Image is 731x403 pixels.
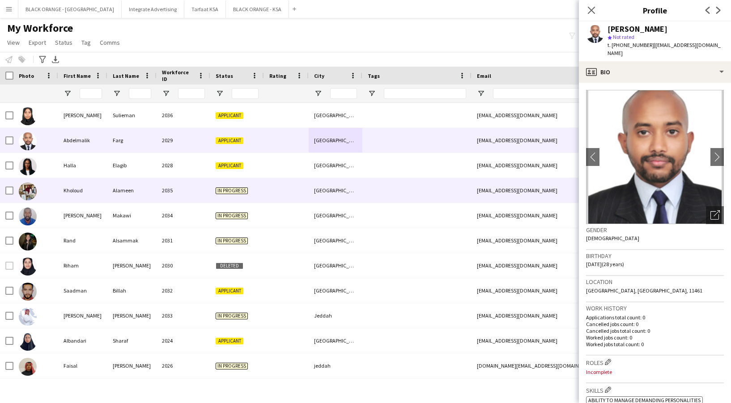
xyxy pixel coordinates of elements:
div: 2033 [157,303,210,328]
img: Halla Elagib [19,157,37,175]
span: Tags [368,72,380,79]
h3: Birthday [586,252,724,260]
span: Photo [19,72,34,79]
button: Open Filter Menu [64,89,72,98]
div: [DOMAIN_NAME][EMAIL_ADDRESS][DOMAIN_NAME] [472,353,650,378]
button: Open Filter Menu [368,89,376,98]
div: Kholoud [58,178,107,203]
button: Open Filter Menu [113,89,121,98]
div: [PERSON_NAME] [58,303,107,328]
span: Last Name [113,72,139,79]
button: Open Filter Menu [314,89,322,98]
h3: Work history [586,304,724,312]
div: [PERSON_NAME] [107,303,157,328]
div: [GEOGRAPHIC_DATA] [309,203,362,228]
img: Abdelmalik Farg [19,132,37,150]
div: Farg [107,128,157,153]
div: [EMAIL_ADDRESS][DOMAIN_NAME] [472,153,650,178]
div: [EMAIL_ADDRESS][DOMAIN_NAME] [472,278,650,303]
input: Tags Filter Input [384,88,466,99]
div: Bio [579,61,731,83]
span: Status [216,72,233,79]
a: Status [51,37,76,48]
div: [EMAIL_ADDRESS][DOMAIN_NAME] [472,328,650,353]
img: Albandari Sharaf [19,333,37,351]
div: Halla [58,153,107,178]
div: 2028 [157,153,210,178]
app-action-btn: Export XLSX [50,54,61,65]
input: Workforce ID Filter Input [178,88,205,99]
span: Applicant [216,338,243,344]
a: View [4,37,23,48]
span: [DEMOGRAPHIC_DATA] [586,235,639,242]
div: Alsammak [107,228,157,253]
button: Open Filter Menu [477,89,485,98]
button: Integrate Advertising [122,0,184,18]
h3: Location [586,278,724,286]
div: 2032 [157,278,210,303]
span: First Name [64,72,91,79]
span: Not rated [613,34,634,40]
img: Salman Alharazi [19,308,37,326]
span: City [314,72,324,79]
div: [EMAIL_ADDRESS][DOMAIN_NAME] [472,303,650,328]
span: My Workforce [7,21,73,35]
div: [PERSON_NAME] [107,253,157,278]
p: Cancelled jobs total count: 0 [586,327,724,334]
div: Albandari [58,328,107,353]
div: [GEOGRAPHIC_DATA] [309,128,362,153]
img: Sara Sulieman [19,107,37,125]
div: [GEOGRAPHIC_DATA] [309,178,362,203]
p: Incomplete [586,369,724,375]
div: [PERSON_NAME] [107,353,157,378]
p: Cancelled jobs count: 0 [586,321,724,327]
input: Email Filter Input [493,88,645,99]
span: Workforce ID [162,69,194,82]
div: [GEOGRAPHIC_DATA] [309,253,362,278]
div: Jeddah [309,303,362,328]
div: Alameen [107,178,157,203]
div: [EMAIL_ADDRESS][DOMAIN_NAME] [472,203,650,228]
span: In progress [216,187,248,194]
div: 2024 [157,328,210,353]
div: Makawi [107,203,157,228]
div: 2035 [157,178,210,203]
div: Sharaf [107,328,157,353]
span: Email [477,72,491,79]
h3: Roles [586,357,724,367]
span: Applicant [216,112,243,119]
button: Tarfaat KSA [184,0,226,18]
span: View [7,38,20,47]
app-action-btn: Advanced filters [37,54,48,65]
img: Crew avatar or photo [586,90,724,224]
span: Applicant [216,137,243,144]
p: Worked jobs total count: 0 [586,341,724,348]
div: Billah [107,278,157,303]
img: Kholoud Alameen [19,182,37,200]
div: 2026 [157,353,210,378]
h3: Profile [579,4,731,16]
div: 2030 [157,253,210,278]
span: Rating [269,72,286,79]
button: Open Filter Menu [162,89,170,98]
input: Row Selection is disabled for this row (unchecked) [5,262,13,270]
div: [GEOGRAPHIC_DATA] [309,328,362,353]
p: Worked jobs count: 0 [586,334,724,341]
div: Open photos pop-in [706,206,724,224]
div: [EMAIL_ADDRESS][DOMAIN_NAME] [472,228,650,253]
button: BLACK ORANGE - [GEOGRAPHIC_DATA] [18,0,122,18]
div: [GEOGRAPHIC_DATA] [309,103,362,127]
div: Faisal [58,353,107,378]
input: Status Filter Input [232,88,259,99]
span: Deleted [216,263,243,269]
span: [DATE] (28 years) [586,261,624,267]
div: [EMAIL_ADDRESS][DOMAIN_NAME] [472,128,650,153]
span: Applicant [216,288,243,294]
div: 2036 [157,103,210,127]
div: [PERSON_NAME] [58,103,107,127]
div: 2034 [157,203,210,228]
div: [GEOGRAPHIC_DATA] [309,228,362,253]
div: 2029 [157,128,210,153]
input: City Filter Input [330,88,357,99]
img: Mohamed Makawi [19,208,37,225]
